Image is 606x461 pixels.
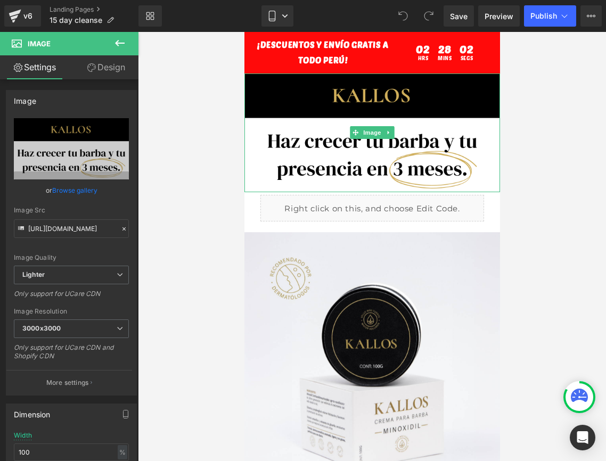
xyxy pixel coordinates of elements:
div: Image [14,90,36,105]
a: New Library [138,5,162,27]
b: 3000x3000 [22,324,61,332]
a: Preview [478,5,520,27]
span: Segs [215,23,229,29]
a: Browse gallery [52,181,97,200]
p: More settings [46,378,89,388]
button: Undo [392,5,414,27]
div: Image Resolution [14,308,129,315]
span: 02 [171,12,185,23]
span: Image [117,94,139,107]
input: auto [14,443,129,461]
div: Open Intercom Messenger [570,425,595,450]
a: Landing Pages [50,5,138,14]
a: Expand / Collapse [139,94,150,107]
div: v6 [21,9,35,23]
div: Dimension [14,404,51,419]
div: Image Quality [14,254,129,261]
span: 15 day cleanse [50,16,102,24]
span: Publish [530,12,557,20]
p: ¡DESCUENTOS Y ENVíO GRATiS A TODO PERú! [8,5,149,36]
b: Lighter [22,270,45,278]
button: Publish [524,5,576,27]
span: 28 [193,12,207,23]
a: v6 [4,5,41,27]
span: Hrs [171,23,185,29]
div: or [14,185,129,196]
span: Image [28,39,51,48]
div: Only support for UCare CDN and Shopify CDN [14,343,129,367]
div: Image Src [14,207,129,214]
a: Design [71,55,141,79]
div: Only support for UCare CDN [14,290,129,305]
div: % [118,445,127,459]
span: Preview [485,11,513,22]
div: Width [14,432,32,439]
span: Mins [193,23,207,29]
input: Link [14,219,129,238]
button: More [580,5,602,27]
button: More settings [6,370,132,395]
span: Save [450,11,468,22]
span: 02 [215,12,229,23]
button: Redo [418,5,439,27]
